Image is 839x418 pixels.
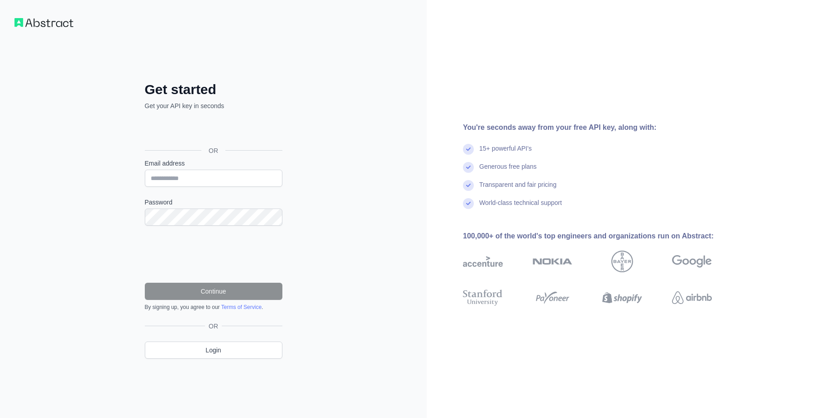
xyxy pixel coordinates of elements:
a: Login [145,342,282,359]
div: By signing up, you agree to our . [145,304,282,311]
button: Continue [145,283,282,300]
img: check mark [463,198,474,209]
div: World-class technical support [479,198,562,216]
div: Generous free plans [479,162,537,180]
img: check mark [463,144,474,155]
div: You're seconds away from your free API key, along with: [463,122,741,133]
img: airbnb [672,288,712,308]
p: Get your API key in seconds [145,101,282,110]
iframe: reCAPTCHA [145,237,282,272]
img: check mark [463,180,474,191]
img: stanford university [463,288,503,308]
img: accenture [463,251,503,272]
span: OR [205,322,222,331]
a: Terms of Service [221,304,262,310]
div: 15+ powerful API's [479,144,532,162]
div: 100,000+ of the world's top engineers and organizations run on Abstract: [463,231,741,242]
iframe: Google ile Oturum Açma Düğmesi [140,120,285,140]
label: Password [145,198,282,207]
span: OR [201,146,225,155]
img: Workflow [14,18,73,27]
img: bayer [611,251,633,272]
div: Transparent and fair pricing [479,180,557,198]
label: Email address [145,159,282,168]
h2: Get started [145,81,282,98]
img: nokia [533,251,572,272]
img: shopify [602,288,642,308]
img: check mark [463,162,474,173]
img: google [672,251,712,272]
img: payoneer [533,288,572,308]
